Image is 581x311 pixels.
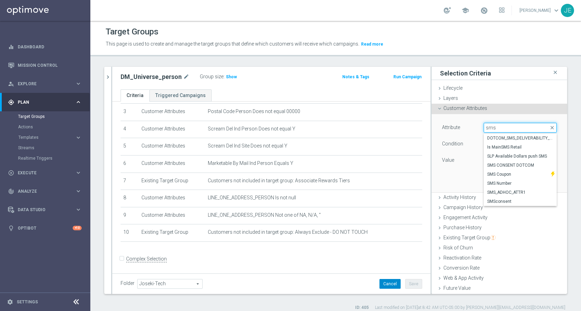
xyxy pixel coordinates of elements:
input: Quick find [484,123,557,133]
span: Existing Target Group [443,235,496,240]
i: play_circle_outline [8,170,14,176]
button: Templates keyboard_arrow_right [18,135,82,140]
div: JE [561,4,574,17]
span: Show [226,74,237,79]
div: Realtime Triggers [18,153,90,164]
a: Criteria [121,89,149,102]
i: gps_fixed [8,99,14,105]
span: Execute [18,171,75,175]
label: Group size [200,74,223,80]
button: chevron_right [104,67,111,87]
td: Customer Attributes [139,138,205,155]
i: settings [7,299,13,305]
span: Activity History [443,194,476,200]
span: Engagement Activity [443,215,488,220]
h2: DM_Universe_person [121,73,182,81]
label: : [223,74,224,80]
div: Optibot [8,219,82,237]
i: keyboard_arrow_right [75,169,82,176]
button: Read more [360,40,384,48]
span: SMS_ADHOC_ATTR1 [487,190,553,195]
i: close [552,68,559,77]
div: gps_fixed Plan keyboard_arrow_right [8,99,82,105]
h1: Target Groups [106,27,158,37]
button: track_changes Analyze keyboard_arrow_right [8,189,82,194]
div: Explore [8,81,75,87]
td: 3 [121,104,139,121]
div: Templates [18,132,90,143]
span: school [461,7,469,14]
lable: Attribute [442,125,460,130]
span: Purchase History [443,225,482,230]
div: Data Studio [8,207,75,213]
td: Customer Attributes [139,207,205,224]
span: Analyze [18,189,75,193]
td: Customer Attributes [139,155,205,173]
span: Campaign History [443,205,483,210]
button: Save [405,279,422,289]
span: SMS Coupon [487,172,547,177]
a: Settings [17,300,38,304]
button: play_circle_outline Execute keyboard_arrow_right [8,170,82,176]
button: Mission Control [8,63,82,68]
span: LINE_ONE_ADDRESS_PERSON Not one of NA, N/A, '' [208,212,321,218]
div: Mission Control [8,56,82,74]
div: Templates [18,135,75,139]
button: Cancel [379,279,401,289]
span: This page is used to create and manage the target groups that define which customers will receive... [106,41,359,47]
div: +10 [73,226,82,230]
span: Plan [18,100,75,104]
span: Customer Attributes [443,105,487,111]
i: keyboard_arrow_right [75,188,82,194]
button: lightbulb Optibot +10 [8,225,82,231]
i: keyboard_arrow_right [75,206,82,213]
button: Run Campaign [393,73,422,81]
span: Web & App Activity [443,275,484,281]
i: keyboard_arrow_right [75,134,82,141]
button: Data Studio keyboard_arrow_right [8,207,82,213]
a: Streams [18,145,72,151]
span: Reactivation Rate [443,255,481,261]
label: Last modified on [DATE] at 8:42 AM UTC-05:00 by [PERSON_NAME][EMAIL_ADDRESS][DOMAIN_NAME] [375,305,565,311]
a: [PERSON_NAME]keyboard_arrow_down [519,5,561,16]
td: Customer Attributes [139,121,205,138]
button: person_search Explore keyboard_arrow_right [8,81,82,87]
a: Realtime Triggers [18,155,72,161]
h3: Selection Criteria [440,69,491,77]
div: Dashboard [8,38,82,56]
i: lightbulb [8,225,14,231]
span: Templates [18,135,68,139]
span: SMSconsent [487,199,553,204]
span: LINE_ONE_ADDRESS_PERSON Is not null [208,195,296,201]
td: Customer Attributes [139,104,205,121]
span: Explore [18,82,75,86]
span: keyboard_arrow_down [553,7,560,14]
a: Mission Control [18,56,82,74]
span: close [549,125,555,130]
span: Customers not included in target group: Associate Rewards Tiers [208,178,350,184]
span: SMS Number [487,181,553,186]
label: Folder [121,280,134,286]
a: Optibot [18,219,73,237]
span: Scream Del Ind Site Does not equal Y [208,143,287,149]
td: Customer Attributes [139,190,205,207]
td: 7 [121,173,139,190]
i: equalizer [8,44,14,50]
i: chevron_right [105,74,111,80]
span: Postal Code Person Does not equal 00000 [208,109,300,114]
span: Future Value [443,285,470,291]
a: Actions [18,124,72,130]
span: Is MainSMS Retail [487,144,553,150]
span: Customers not included in target group: Always Exclude - DO NOT TOUCH [208,229,368,235]
td: Existing Target Group [139,173,205,190]
span: SLP Available Dollars push SMS [487,153,553,159]
label: Complex Selection [126,256,167,262]
label: Value [442,157,454,163]
td: 5 [121,138,139,155]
